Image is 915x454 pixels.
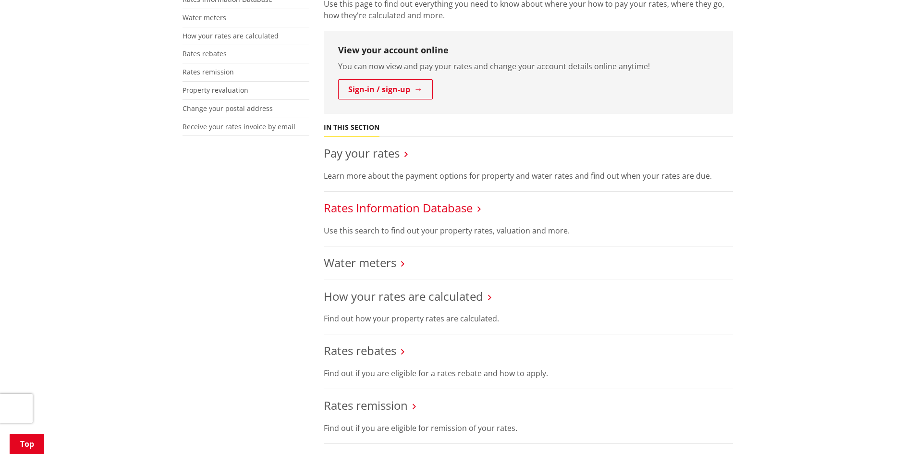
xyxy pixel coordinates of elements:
a: Top [10,434,44,454]
a: Rates rebates [324,343,396,358]
p: Find out if you are eligible for remission of your rates. [324,422,733,434]
h5: In this section [324,123,379,132]
a: Water meters [324,255,396,270]
a: Pay your rates [324,145,400,161]
p: Use this search to find out your property rates, valuation and more. [324,225,733,236]
a: Rates remission [183,67,234,76]
h3: View your account online [338,45,719,56]
p: Learn more about the payment options for property and water rates and find out when your rates ar... [324,170,733,182]
a: Receive your rates invoice by email [183,122,295,131]
p: Find out how your property rates are calculated. [324,313,733,324]
a: Rates Information Database [324,200,473,216]
p: You can now view and pay your rates and change your account details online anytime! [338,61,719,72]
a: How your rates are calculated [183,31,279,40]
a: Rates remission [324,397,408,413]
iframe: Messenger Launcher [871,414,905,448]
a: Sign-in / sign-up [338,79,433,99]
p: Find out if you are eligible for a rates rebate and how to apply. [324,368,733,379]
a: How your rates are calculated [324,288,483,304]
a: Change your postal address [183,104,273,113]
a: Water meters [183,13,226,22]
a: Rates rebates [183,49,227,58]
a: Property revaluation [183,86,248,95]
